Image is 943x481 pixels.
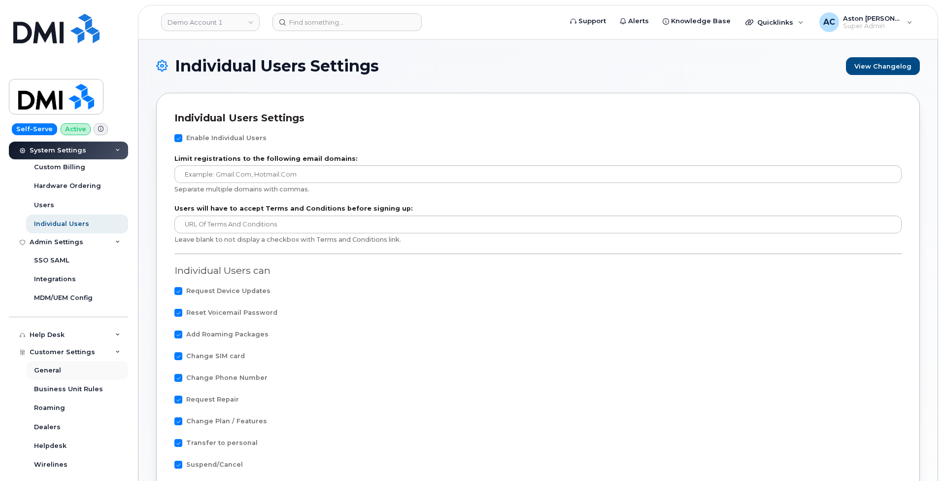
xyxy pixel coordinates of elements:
[163,352,168,357] input: Change SIM card
[163,287,168,292] input: Request Device Updates
[186,439,258,446] span: Transfer to personal
[186,287,270,295] span: Request Device Updates
[174,254,902,277] div: Individual Users can
[186,417,267,425] span: Change Plan / Features
[186,374,268,381] span: Change Phone Number
[163,417,168,422] input: Change Plan / Features
[186,331,269,338] span: Add Roaming Packages
[186,461,243,468] span: Suspend/Cancel
[163,374,168,379] input: Change Phone Number
[174,206,902,212] label: Users will have to accept Terms and Conditions before signing up:
[163,309,168,314] input: Reset Voicemail Password
[186,352,245,360] span: Change SIM card
[174,156,902,162] label: Limit registrations to the following email domains:
[163,396,168,401] input: Request Repair
[174,165,902,183] input: Example: gmail.com, hotmail.com
[163,461,168,466] input: Suspend/Cancel
[163,439,168,444] input: Transfer to personal
[175,59,379,74] span: Individual Users Settings
[186,134,267,142] span: Enable Individual Users
[846,57,920,75] a: View Changelog
[174,185,902,194] div: Separate multiple domains with commas.
[174,111,902,125] div: Individual Users Settings
[186,396,239,403] span: Request Repair
[174,235,902,244] div: Leave blank to not display a checkbox with Terms and Conditions link.
[163,331,168,335] input: Add Roaming Packages
[186,309,277,316] span: Reset Voicemail Password
[163,134,168,139] input: Enable Individual Users
[174,216,902,233] input: URL of Terms and Conditions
